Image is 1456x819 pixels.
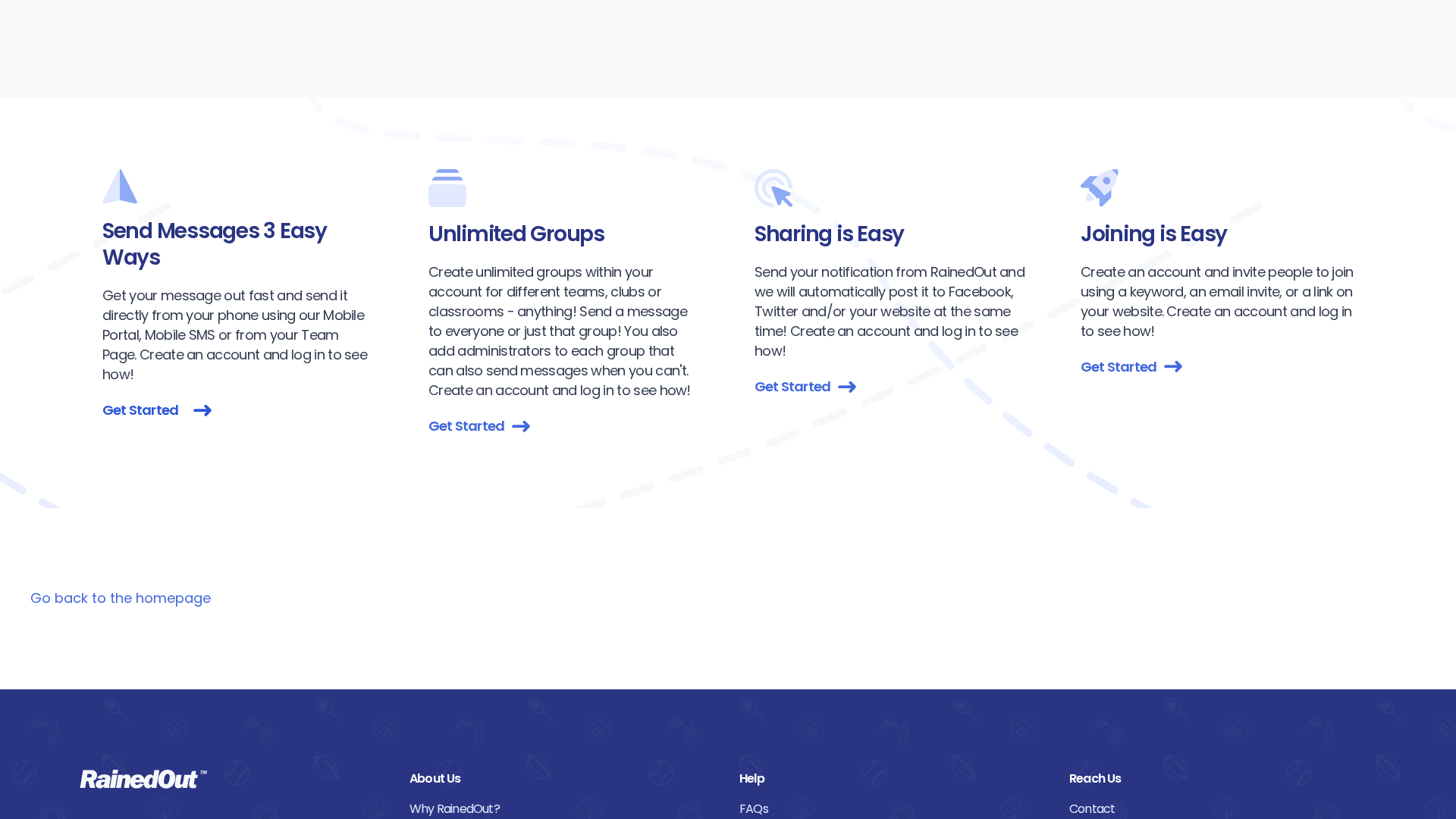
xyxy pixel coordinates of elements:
div: Help [739,769,1046,789]
div: Create an account and invite people to join using a keyword, an email invite, or a link on your w... [1081,262,1354,341]
div: Reach Us [1069,769,1376,789]
div: Create unlimited groups within your account for different teams, clubs or classrooms - anything! ... [428,262,701,401]
img: Dialogue bubble [755,169,792,207]
div: Sharing is Easy [755,221,1028,247]
img: Dialogue bubble [428,169,466,207]
img: Dialogue bubble [1081,169,1119,207]
div: About Us [409,769,717,789]
div: Unlimited Groups [428,221,701,247]
a: Get Started [1081,356,1354,377]
a: Get Started [755,376,1028,397]
div: Send Messages 3 Easy Ways [102,218,375,271]
a: FAQs [739,799,1046,819]
a: Get Started [102,400,375,420]
a: Go back to the homepage [30,588,211,607]
a: Contact [1069,799,1376,819]
div: Get your message out fast and send it directly from your phone using our Mobile Portal, Mobile SM... [102,286,375,384]
div: Send your notification from RainedOut and we will automatically post it to Facebook, Twitter and/... [755,262,1028,361]
img: Dialogue bubble [102,169,137,204]
a: Get Started [428,416,701,436]
div: Joining is Easy [1081,221,1354,247]
a: Why RainedOut? [409,799,717,819]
